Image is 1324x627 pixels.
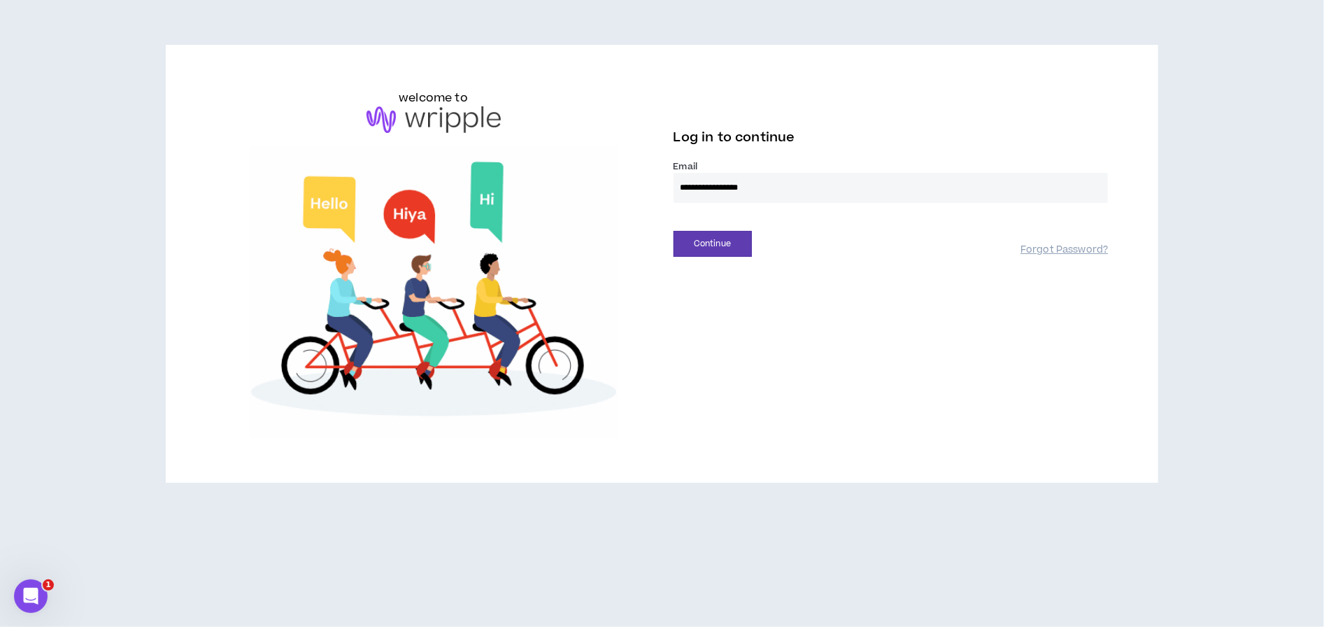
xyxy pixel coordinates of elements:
[674,160,1109,173] label: Email
[216,147,651,438] img: Welcome to Wripple
[674,129,795,146] span: Log in to continue
[43,579,54,591] span: 1
[399,90,468,106] h6: welcome to
[674,231,752,257] button: Continue
[14,579,48,613] iframe: Intercom live chat
[1020,244,1108,257] a: Forgot Password?
[366,106,501,133] img: logo-brand.png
